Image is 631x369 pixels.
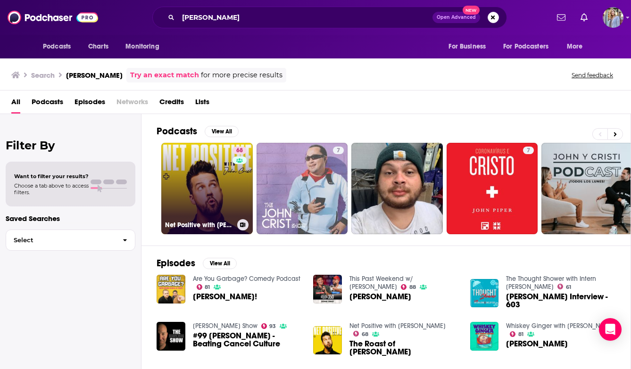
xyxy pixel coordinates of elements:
[82,38,114,56] a: Charts
[337,146,340,156] span: 7
[193,322,257,330] a: Shawn Ryan Show
[432,12,480,23] button: Open AdvancedNew
[6,139,135,152] h2: Filter By
[193,293,257,301] a: John Crist!
[11,94,20,114] a: All
[506,340,568,348] span: [PERSON_NAME]
[261,323,276,329] a: 93
[152,7,507,28] div: Search podcasts, credits, & more...
[75,94,105,114] a: Episodes
[523,147,534,154] a: 7
[442,38,498,56] button: open menu
[66,71,123,80] h3: [PERSON_NAME]
[193,293,257,301] span: [PERSON_NAME]!
[362,332,368,336] span: 68
[157,275,185,303] img: John Crist!
[157,125,239,137] a: PodcastsView All
[157,257,237,269] a: EpisodesView All
[349,293,411,301] a: John Crist
[569,71,616,79] button: Send feedback
[159,94,184,114] a: Credits
[43,40,71,53] span: Podcasts
[236,146,243,156] span: 68
[205,126,239,137] button: View All
[313,275,342,303] img: John Crist
[409,285,416,289] span: 88
[553,9,569,25] a: Show notifications dropdown
[463,6,480,15] span: New
[349,322,446,330] a: Net Positive with John Crist
[603,7,623,28] span: Logged in as JFMuntsinger
[201,70,282,81] span: for more precise results
[157,257,195,269] h2: Episodes
[161,143,253,234] a: 68Net Positive with [PERSON_NAME]
[349,293,411,301] span: [PERSON_NAME]
[232,147,247,154] a: 68
[8,8,98,26] img: Podchaser - Follow, Share and Rate Podcasts
[470,279,499,308] img: John Crist Interview - 603
[353,331,368,336] a: 68
[193,275,300,283] a: Are You Garbage? Comedy Podcast
[577,9,591,25] a: Show notifications dropdown
[527,146,530,156] span: 7
[269,324,276,328] span: 93
[193,332,302,348] a: #99 John Crist - Beating Cancel Culture
[470,322,499,351] img: John Crist
[557,284,571,289] a: 61
[349,340,459,356] a: The Roast of John Crist
[14,182,89,196] span: Choose a tab above to access filters.
[88,40,108,53] span: Charts
[448,40,486,53] span: For Business
[437,15,476,20] span: Open Advanced
[130,70,199,81] a: Try an exact match
[257,143,348,234] a: 7
[6,237,115,243] span: Select
[165,221,233,229] h3: Net Positive with [PERSON_NAME]
[447,143,538,234] a: 7
[506,340,568,348] a: John Crist
[116,94,148,114] span: Networks
[31,71,55,80] h3: Search
[603,7,623,28] img: User Profile
[313,326,342,355] img: The Roast of John Crist
[36,38,83,56] button: open menu
[349,275,413,291] a: This Past Weekend w/ Theo Von
[349,340,459,356] span: The Roast of [PERSON_NAME]
[119,38,171,56] button: open menu
[32,94,63,114] a: Podcasts
[157,125,197,137] h2: Podcasts
[157,322,185,351] img: #99 John Crist - Beating Cancel Culture
[195,94,209,114] a: Lists
[506,322,615,330] a: Whiskey Ginger with Andrew Santino
[497,38,562,56] button: open menu
[506,293,615,309] a: John Crist Interview - 603
[203,258,237,269] button: View All
[506,293,615,309] span: [PERSON_NAME] Interview - 603
[193,332,302,348] span: #99 [PERSON_NAME] - Beating Cancel Culture
[560,38,595,56] button: open menu
[6,230,135,251] button: Select
[518,332,523,336] span: 81
[14,173,89,180] span: Want to filter your results?
[503,40,548,53] span: For Podcasters
[603,7,623,28] button: Show profile menu
[599,318,622,341] div: Open Intercom Messenger
[566,285,571,289] span: 61
[197,284,210,290] a: 81
[178,10,432,25] input: Search podcasts, credits, & more...
[510,331,523,337] a: 81
[567,40,583,53] span: More
[401,284,416,290] a: 88
[506,275,596,291] a: The Thought Shower with Intern John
